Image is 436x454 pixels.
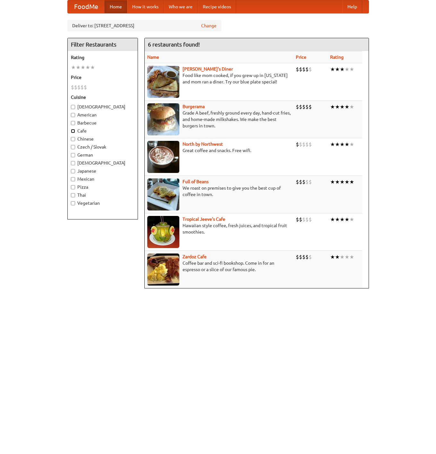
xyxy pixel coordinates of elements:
[147,103,179,135] img: burgerama.jpg
[345,66,349,73] li: ★
[335,216,340,223] li: ★
[340,103,345,110] li: ★
[335,253,340,261] li: ★
[342,0,362,13] a: Help
[296,55,306,60] a: Price
[330,178,335,185] li: ★
[183,104,205,109] a: Burgerama
[349,178,354,185] li: ★
[349,141,354,148] li: ★
[335,66,340,73] li: ★
[296,103,299,110] li: $
[71,193,75,197] input: Thai
[147,110,291,129] p: Grade A beef, freshly ground every day, hand-cut fries, and home-made milkshakes. We make the bes...
[299,141,302,148] li: $
[296,66,299,73] li: $
[71,184,134,190] label: Pizza
[183,217,225,222] a: Tropical Jeeve's Cafe
[299,253,302,261] li: $
[147,185,291,198] p: We roast on premises to give you the best cup of coffee in town.
[330,253,335,261] li: ★
[71,64,76,71] li: ★
[76,64,81,71] li: ★
[183,66,233,72] a: [PERSON_NAME]'s Diner
[296,141,299,148] li: $
[147,253,179,286] img: zardoz.jpg
[183,141,223,147] b: North by Northwest
[71,168,134,174] label: Japanese
[309,141,312,148] li: $
[349,103,354,110] li: ★
[309,178,312,185] li: $
[349,253,354,261] li: ★
[71,200,134,206] label: Vegetarian
[127,0,164,13] a: How it works
[299,178,302,185] li: $
[71,161,75,165] input: [DEMOGRAPHIC_DATA]
[335,103,340,110] li: ★
[147,55,159,60] a: Name
[340,216,345,223] li: ★
[71,177,75,181] input: Mexican
[71,160,134,166] label: [DEMOGRAPHIC_DATA]
[340,66,345,73] li: ★
[71,120,134,126] label: Barbecue
[302,253,305,261] li: $
[147,178,179,210] img: beans.jpg
[309,66,312,73] li: $
[147,66,179,98] img: sallys.jpg
[71,145,75,149] input: Czech / Slovak
[299,66,302,73] li: $
[302,178,305,185] li: $
[309,253,312,261] li: $
[90,64,95,71] li: ★
[340,178,345,185] li: ★
[147,147,291,154] p: Great coffee and snacks. Free wifi.
[305,141,309,148] li: $
[201,22,217,29] a: Change
[74,84,77,91] li: $
[85,64,90,71] li: ★
[309,216,312,223] li: $
[147,222,291,235] p: Hawaiian style coffee, fresh juices, and tropical fruit smoothies.
[335,178,340,185] li: ★
[71,128,134,134] label: Cafe
[349,216,354,223] li: ★
[302,141,305,148] li: $
[305,103,309,110] li: $
[183,254,207,259] a: Zardoz Cafe
[302,66,305,73] li: $
[345,103,349,110] li: ★
[198,0,236,13] a: Recipe videos
[68,0,105,13] a: FoodMe
[81,64,85,71] li: ★
[71,54,134,61] h5: Rating
[305,178,309,185] li: $
[345,178,349,185] li: ★
[71,185,75,189] input: Pizza
[71,137,75,141] input: Chinese
[71,74,134,81] h5: Price
[183,179,209,184] b: Full of Beans
[71,113,75,117] input: American
[296,178,299,185] li: $
[147,141,179,173] img: north.jpg
[345,141,349,148] li: ★
[71,105,75,109] input: [DEMOGRAPHIC_DATA]
[164,0,198,13] a: Who we are
[71,169,75,173] input: Japanese
[147,72,291,85] p: Food like mom cooked, if you grew up in [US_STATE] and mom ran a diner. Try our blue plate special!
[299,103,302,110] li: $
[345,253,349,261] li: ★
[330,216,335,223] li: ★
[71,136,134,142] label: Chinese
[296,253,299,261] li: $
[81,84,84,91] li: $
[302,216,305,223] li: $
[296,216,299,223] li: $
[71,104,134,110] label: [DEMOGRAPHIC_DATA]
[71,94,134,100] h5: Cuisine
[305,66,309,73] li: $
